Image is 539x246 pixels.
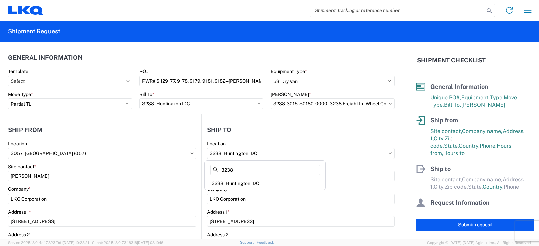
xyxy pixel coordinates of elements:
[468,184,483,190] span: State,
[92,241,163,245] span: Client: 2025.18.0-7346316
[207,141,226,147] label: Location
[430,83,488,90] span: General Information
[8,241,89,245] span: Server: 2025.18.0-4e47823f9d1
[8,141,27,147] label: Location
[207,127,231,133] h2: Ship to
[483,184,504,190] span: Country,
[427,240,531,246] span: Copyright © [DATE]-[DATE] Agistix Inc., All Rights Reserved
[139,98,264,109] input: Select
[8,164,36,170] label: Site contact
[8,91,33,97] label: Move Type
[462,210,479,216] span: Phone,
[207,148,395,159] input: Select
[444,102,461,108] span: Bill To,
[430,165,451,172] span: Ship to
[271,91,311,97] label: [PERSON_NAME]
[8,232,30,238] label: Address 2
[430,94,461,101] span: Unique PO#,
[8,209,31,215] label: Address 1
[444,143,459,149] span: State,
[8,148,196,159] input: Select
[430,199,490,206] span: Request Information
[434,184,445,190] span: City,
[240,240,257,244] a: Support
[139,91,154,97] label: Bill To
[461,102,505,108] span: [PERSON_NAME]
[206,178,324,189] div: 3238 - Huntington IDC
[443,150,465,156] span: Hours to
[480,143,497,149] span: Phone,
[430,117,458,124] span: Ship from
[257,240,274,244] a: Feedback
[8,127,43,133] h2: Ship from
[63,241,89,245] span: [DATE] 10:23:21
[430,210,446,216] span: Name,
[139,68,149,74] label: PO#
[137,241,163,245] span: [DATE] 08:10:16
[310,4,484,17] input: Shipment, tracking or reference number
[461,94,504,101] span: Equipment Type,
[434,135,445,142] span: City,
[207,232,228,238] label: Address 2
[271,98,395,109] input: Select
[271,68,307,74] label: Equipment Type
[430,128,462,134] span: Site contact,
[207,209,230,215] label: Address 1
[8,68,28,74] label: Template
[462,176,503,183] span: Company name,
[8,27,60,35] h2: Shipment Request
[462,128,503,134] span: Company name,
[445,184,468,190] span: Zip code,
[8,186,31,192] label: Company
[416,219,534,231] button: Submit request
[459,143,480,149] span: Country,
[430,176,462,183] span: Site contact,
[446,210,462,216] span: Email,
[504,184,519,190] span: Phone
[8,54,83,61] h2: General Information
[417,56,486,64] h2: Shipment Checklist
[8,76,132,86] input: Select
